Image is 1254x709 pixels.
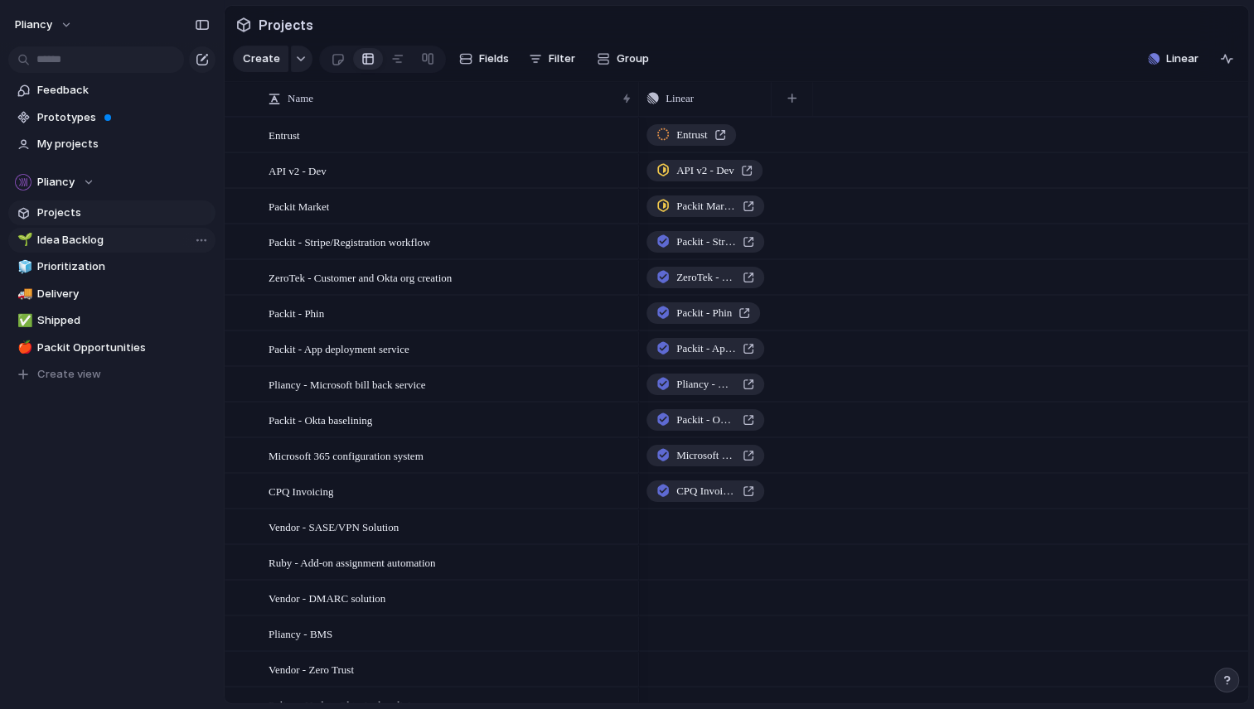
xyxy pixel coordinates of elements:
[269,410,372,429] span: Packit - Okta baselining
[8,78,215,103] a: Feedback
[646,231,764,253] a: Packit - Stripe/Registration workflow
[269,196,329,215] span: Packit Market
[479,51,509,67] span: Fields
[269,624,332,643] span: Pliancy - BMS
[255,10,317,40] span: Projects
[8,170,215,195] button: Pliancy
[646,160,763,181] a: API v2 - Dev
[7,12,81,38] button: Pliancy
[646,338,764,359] a: Packit - App deployment service
[676,305,732,321] span: Packit - Phin
[37,136,210,152] span: My projects
[676,269,736,286] span: ZeroTek - Customer and Okta org creation
[676,198,736,215] span: Packit Market
[8,335,215,360] a: 🍎Packit Opportunities
[269,446,424,465] span: Microsoft 365 configuration system
[37,286,210,302] span: Delivery
[37,232,210,248] span: Idea Backlog
[37,174,75,191] span: Pliancy
[646,267,764,288] a: ZeroTek - Customer and Okta org creation
[37,205,210,221] span: Projects
[37,82,210,99] span: Feedback
[17,338,29,357] div: 🍎
[269,374,426,393] span: Pliancy - Microsoft bill back service
[288,90,313,107] span: Name
[269,125,300,144] span: Entrust
[37,366,101,383] span: Create view
[269,161,327,180] span: API v2 - Dev
[15,312,31,329] button: ✅
[269,517,399,536] span: Vendor - SASE/VPN Solution
[646,374,764,395] a: Pliancy - Microsoft bill back service
[1141,46,1205,71] button: Linear
[17,230,29,249] div: 🌱
[646,409,764,431] a: Packit - Okta baselining
[646,480,764,502] a: CPQ Invoicing
[15,286,31,302] button: 🚚
[15,258,31,275] button: 🧊
[37,340,210,356] span: Packit Opportunities
[1166,51,1198,67] span: Linear
[15,232,31,248] button: 🌱
[8,200,215,225] a: Projects
[617,51,649,67] span: Group
[17,311,29,330] div: ✅
[676,412,736,428] span: Packit - Okta baselining
[453,46,516,72] button: Fields
[269,659,354,678] span: Vendor - Zero Trust
[676,127,708,143] span: Entrust
[8,362,215,387] button: Create view
[37,109,210,126] span: Prototypes
[17,258,29,277] div: 🧊
[8,228,215,253] a: 🌱Idea Backlog
[588,46,657,72] button: Group
[15,17,52,33] span: Pliancy
[269,552,435,572] span: Ruby - Add-on assignment automation
[8,132,215,157] a: My projects
[646,124,736,146] a: Entrust
[8,308,215,333] a: ✅Shipped
[676,340,736,357] span: Packit - App deployment service
[269,339,409,358] span: Packit - App deployment service
[646,445,764,466] a: Microsoft 365 configuration system
[676,447,736,464] span: Microsoft 365 configuration system
[269,303,324,322] span: Packit - Phin
[17,284,29,303] div: 🚚
[37,312,210,329] span: Shipped
[522,46,582,72] button: Filter
[676,376,736,393] span: Pliancy - Microsoft bill back service
[676,483,736,499] span: CPQ Invoicing
[8,282,215,306] a: 🚚Delivery
[243,51,280,67] span: Create
[269,268,452,287] span: ZeroTek - Customer and Okta org creation
[549,51,575,67] span: Filter
[646,302,760,324] a: Packit - Phin
[676,162,734,179] span: API v2 - Dev
[269,232,430,251] span: Packit - Stripe/Registration workflow
[8,254,215,279] a: 🧊Prioritization
[646,195,764,217] a: Packit Market
[15,340,31,356] button: 🍎
[676,234,736,250] span: Packit - Stripe/Registration workflow
[269,588,385,607] span: Vendor - DMARC solution
[269,481,333,500] span: CPQ Invoicing
[666,90,694,107] span: Linear
[37,258,210,275] span: Prioritization
[233,46,288,72] button: Create
[8,105,215,130] a: Prototypes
